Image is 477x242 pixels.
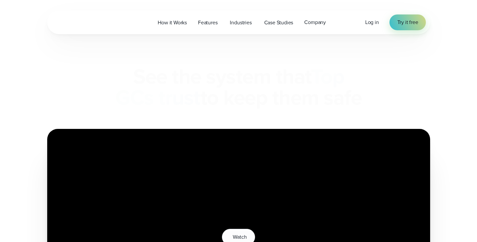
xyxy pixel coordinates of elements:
a: Try it free [389,14,426,30]
span: Watch [233,233,247,241]
span: Features [198,19,217,27]
a: Log in [365,18,379,26]
a: Case Studies [259,16,299,29]
span: How it Works [158,19,187,27]
span: Company [304,18,326,26]
span: Case Studies [264,19,293,27]
span: Industries [230,19,251,27]
a: How it Works [152,16,192,29]
span: Try it free [397,18,418,26]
